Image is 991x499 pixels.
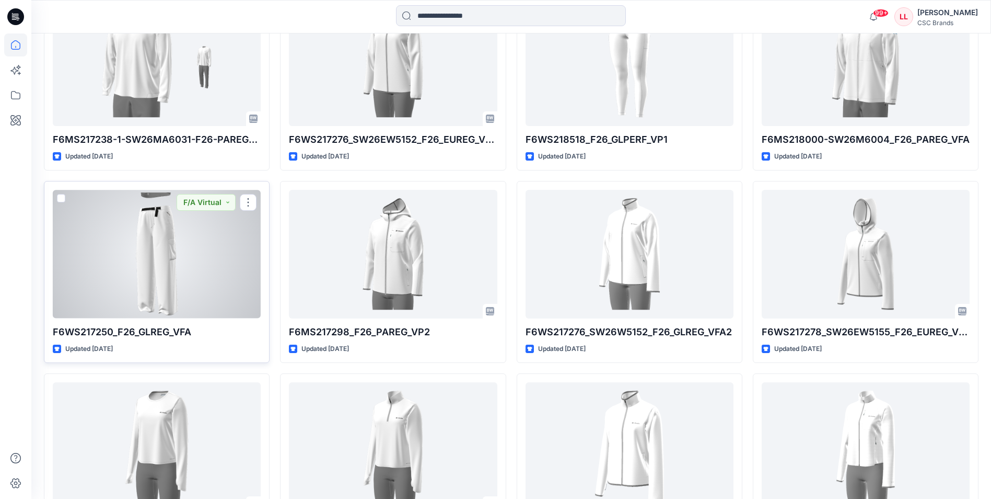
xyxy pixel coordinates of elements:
p: Updated [DATE] [301,344,349,355]
p: F6WS217276_SW26EW5152_F26_EUREG_VFA2 [289,132,497,147]
p: F6WS217278_SW26EW5155_F26_EUREG_VFA [762,325,970,339]
a: F6WS217276_SW26W5152_F26_GLREG_VFA2 [526,190,733,318]
div: CSC Brands [917,19,978,27]
p: F6MS217238-1-SW26MA6031-F26-PAREG_VFA [53,132,261,147]
p: F6MS218000-SW26M6004_F26_PAREG_VFA [762,132,970,147]
p: Updated [DATE] [538,344,586,355]
p: Updated [DATE] [774,344,822,355]
div: [PERSON_NAME] [917,6,978,19]
a: F6MS217298_F26_PAREG_VP2 [289,190,497,318]
p: Updated [DATE] [301,151,349,162]
span: 99+ [873,9,889,17]
div: LL [894,7,913,26]
p: F6WS217276_SW26W5152_F26_GLREG_VFA2 [526,325,733,339]
a: F6WS217278_SW26EW5155_F26_EUREG_VFA [762,190,970,318]
p: F6WS218518_F26_GLPERF_VP1 [526,132,733,147]
p: Updated [DATE] [65,344,113,355]
p: F6MS217298_F26_PAREG_VP2 [289,325,497,339]
p: Updated [DATE] [65,151,113,162]
p: F6WS217250_F26_GLREG_VFA [53,325,261,339]
p: Updated [DATE] [774,151,822,162]
p: Updated [DATE] [538,151,586,162]
a: F6WS217250_F26_GLREG_VFA [53,190,261,318]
